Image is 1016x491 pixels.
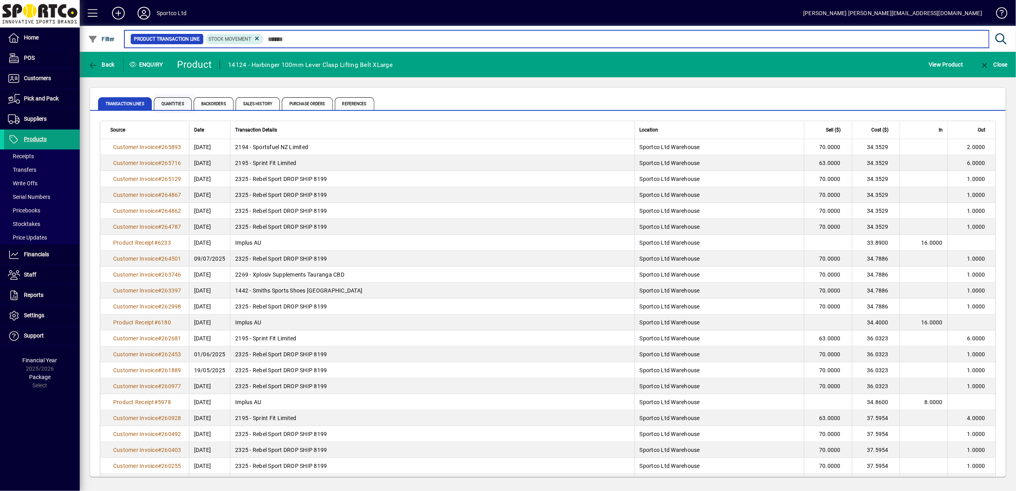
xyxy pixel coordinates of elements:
span: Sportco Ltd Warehouse [640,224,700,230]
span: Sportco Ltd Warehouse [640,319,700,326]
a: Customer Invoice#264501 [110,254,184,263]
td: 37.5954 [852,474,900,490]
a: Customer Invoice#262453 [110,350,184,359]
a: Reports [4,285,80,305]
td: 63.0000 [804,410,852,426]
button: Filter [86,32,117,46]
button: Profile [131,6,157,20]
span: Product Receipt [113,399,154,405]
td: 2325 - Rebel Sport DROP SHIP 8199 [230,378,634,394]
span: Customer Invoice [113,160,158,166]
td: 70.0000 [804,219,852,235]
span: Serial Numbers [8,194,50,200]
button: View Product [927,57,965,72]
td: 2325 - Rebel Sport DROP SHIP 8199 [230,203,634,219]
button: Back [86,57,117,72]
span: Customer Invoice [113,144,158,150]
td: 70.0000 [804,203,852,219]
td: [DATE] [189,410,230,426]
span: # [158,160,161,166]
span: 1.0000 [967,176,986,182]
span: Sportco Ltd Warehouse [640,367,700,373]
span: In [939,126,943,134]
span: 1.0000 [967,271,986,278]
span: 6.0000 [967,160,986,166]
td: [DATE] [189,442,230,458]
td: 37.5954 [852,442,900,458]
span: Sportco Ltd Warehouse [640,271,700,278]
td: 2325 - Rebel Sport DROP SHIP 8199 [230,458,634,474]
a: Knowledge Base [990,2,1006,27]
span: Date [194,126,204,134]
span: Product Receipt [113,240,154,246]
div: Source [110,126,184,134]
td: 70.0000 [804,458,852,474]
span: 4.0000 [967,415,986,421]
td: 34.3529 [852,139,900,155]
td: 63.0000 [804,330,852,346]
span: Sportco Ltd Warehouse [640,447,700,453]
td: 70.0000 [804,362,852,378]
a: Customer Invoice#265893 [110,143,184,151]
span: # [158,463,161,469]
span: Customer Invoice [113,431,158,437]
td: 34.3529 [852,187,900,203]
span: Staff [24,271,36,278]
span: 264862 [161,208,181,214]
span: Customer Invoice [113,367,158,373]
span: 263397 [161,287,181,294]
span: Sportco Ltd Warehouse [640,399,700,405]
app-page-header-button: Back [80,57,124,72]
span: Sportco Ltd Warehouse [640,208,700,214]
span: Cost ($) [871,126,888,134]
span: 265893 [161,144,181,150]
span: 262453 [161,351,181,357]
span: Sportco Ltd Warehouse [640,255,700,262]
a: Home [4,28,80,48]
span: # [154,319,158,326]
button: Close [978,57,1010,72]
span: 1.0000 [967,463,986,469]
div: Sportco Ltd [157,7,187,20]
span: Customer Invoice [113,271,158,278]
span: Sportco Ltd Warehouse [640,463,700,469]
span: # [158,144,161,150]
td: 2325 - Rebel Sport DROP SHIP 8199 [230,171,634,187]
span: # [158,447,161,453]
td: 70.0000 [804,251,852,267]
td: 37.5954 [852,458,900,474]
td: 2195 - Sprint Fit Limited [230,155,634,171]
span: Receipts [8,153,34,159]
span: Sportco Ltd Warehouse [640,192,700,198]
span: # [154,399,158,405]
span: POS [24,55,35,61]
span: Suppliers [24,116,47,122]
span: 1.0000 [967,255,986,262]
span: 6233 [158,240,171,246]
td: 2195 - Sprint Fit Limited [230,330,634,346]
span: Financials [24,251,49,257]
span: 1.0000 [967,287,986,294]
span: # [158,192,161,198]
td: 1442 - Smiths Sports Shoes [GEOGRAPHIC_DATA] [230,283,634,299]
mat-chip: Product Transaction Type: Stock movement [206,34,264,44]
a: Customer Invoice#263397 [110,286,184,295]
span: 1.0000 [967,367,986,373]
span: 8.0000 [925,399,943,405]
td: [DATE] [189,283,230,299]
span: Customer Invoice [113,192,158,198]
td: [DATE] [189,219,230,235]
a: Customer Invoice#265716 [110,159,184,167]
a: Customer Invoice#260255 [110,462,184,470]
td: 2325 - Rebel Sport DROP SHIP 8199 [230,219,634,235]
app-page-header-button: Close enquiry [971,57,1016,72]
span: Transaction Lines [98,97,152,110]
td: 36.0323 [852,346,900,362]
td: 2325 - Rebel Sport DROP SHIP 8199 [230,442,634,458]
a: Product Receipt#6180 [110,318,174,327]
span: Sportco Ltd Warehouse [640,144,700,150]
span: 16.0000 [921,240,943,246]
span: 16.0000 [921,319,943,326]
td: [DATE] [189,314,230,330]
a: Customer Invoice#260403 [110,446,184,454]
